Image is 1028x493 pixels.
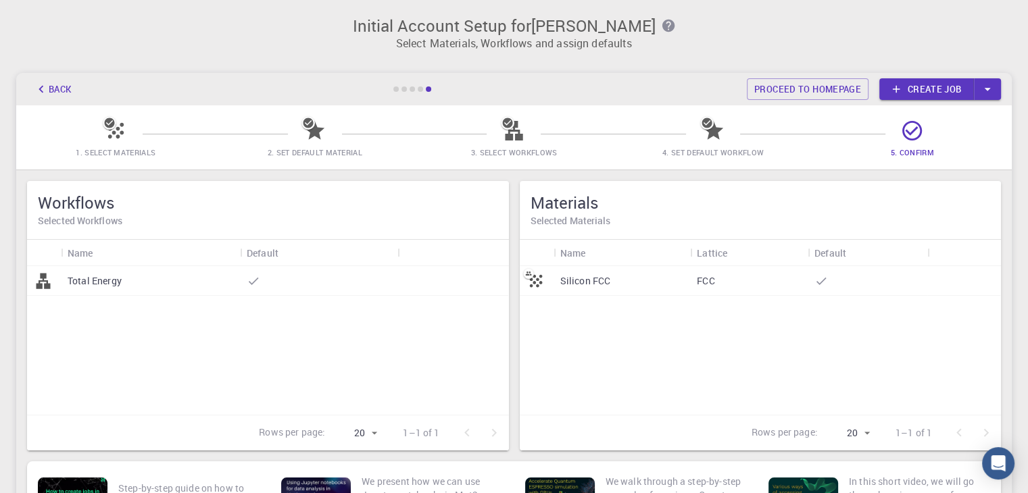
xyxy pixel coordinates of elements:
[982,447,1014,479] div: Open Intercom Messenger
[61,240,240,266] div: Name
[814,240,846,266] div: Default
[891,147,934,157] span: 5. Confirm
[38,192,498,213] h5: Workflows
[27,240,61,266] div: Icon
[520,240,554,266] div: Icon
[38,213,498,228] h6: Selected Workflows
[896,426,932,440] p: 1–1 of 1
[697,274,714,288] p: FCC
[27,78,78,100] button: Back
[747,78,868,100] a: Proceed to homepage
[727,242,749,263] button: Sort
[752,425,818,441] p: Rows per page:
[846,242,868,263] button: Sort
[560,240,586,266] div: Name
[259,425,325,441] p: Rows per page:
[403,426,439,440] p: 1–1 of 1
[585,242,607,263] button: Sort
[247,240,278,266] div: Default
[470,147,557,157] span: 3. Select Workflows
[24,35,1004,51] p: Select Materials, Workflows and assign defaults
[331,423,381,443] div: 20
[808,240,927,266] div: Default
[697,240,727,266] div: Lattice
[68,274,122,288] p: Total Energy
[690,240,808,266] div: Lattice
[823,423,874,443] div: 20
[531,192,991,213] h5: Materials
[268,147,362,157] span: 2. Set Default Material
[554,240,691,266] div: Name
[240,240,397,266] div: Default
[560,274,611,288] p: Silicon FCC
[68,240,93,266] div: Name
[76,147,155,157] span: 1. Select Materials
[662,147,764,157] span: 4. Set Default Workflow
[278,242,300,263] button: Sort
[879,78,974,100] a: Create job
[24,16,1004,35] h3: Initial Account Setup for [PERSON_NAME]
[93,242,115,263] button: Sort
[531,213,991,228] h6: Selected Materials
